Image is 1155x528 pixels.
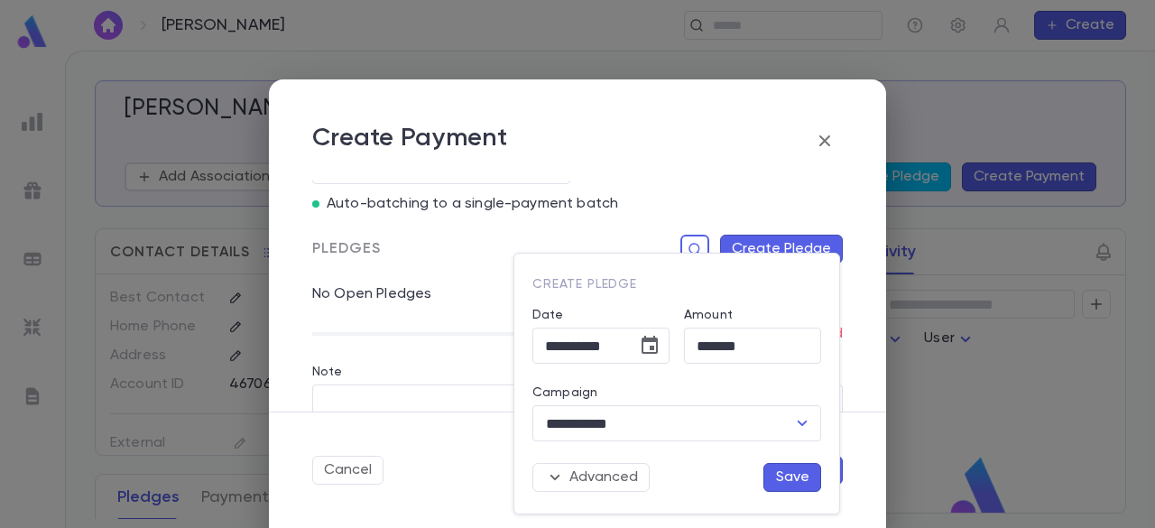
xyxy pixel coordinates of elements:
label: Campaign [532,385,597,400]
button: Advanced [532,463,650,492]
button: Save [763,463,821,492]
button: Open [790,411,815,436]
label: Date [532,308,670,322]
span: Create Pledge [532,278,637,291]
label: Amount [684,308,733,322]
button: Choose date, selected date is Sep 29, 2025 [632,328,668,364]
